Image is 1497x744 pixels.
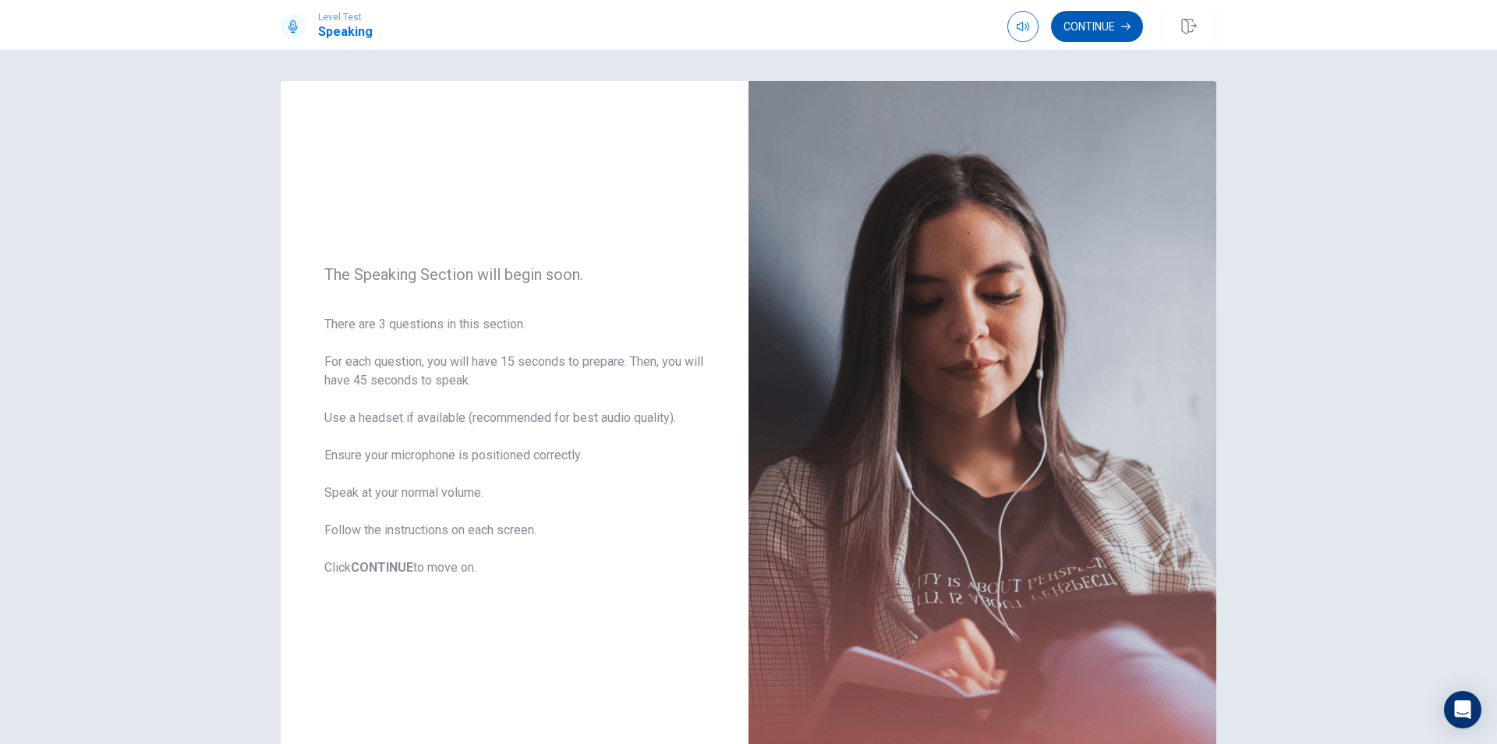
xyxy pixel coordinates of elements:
span: The Speaking Section will begin soon. [324,265,705,284]
span: Level Test [318,12,373,23]
h1: Speaking [318,23,373,41]
span: There are 3 questions in this section. For each question, you will have 15 seconds to prepare. Th... [324,315,705,577]
div: Open Intercom Messenger [1444,691,1481,728]
b: CONTINUE [351,560,413,575]
button: Continue [1051,11,1143,42]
